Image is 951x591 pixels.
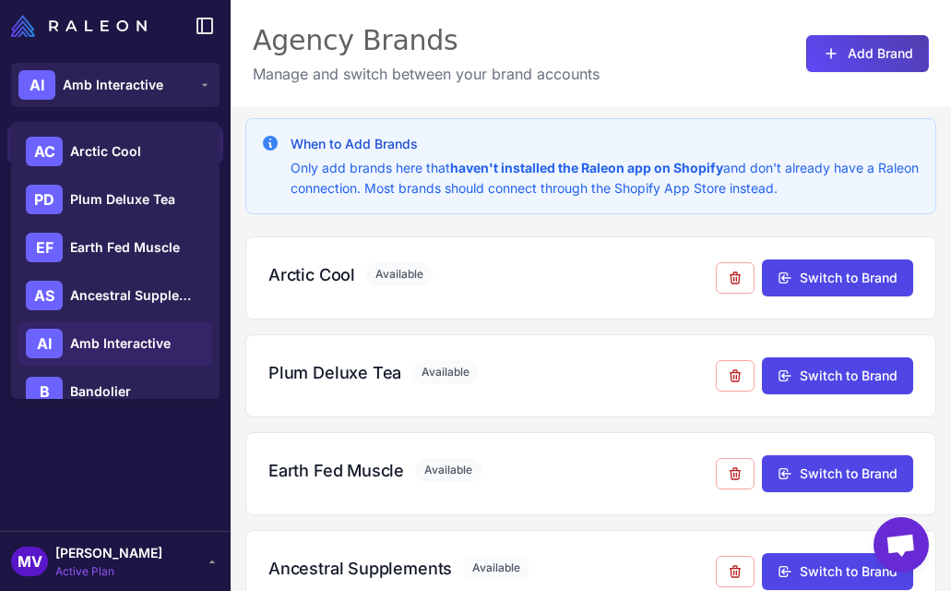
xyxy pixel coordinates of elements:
span: Available [366,262,433,286]
button: Switch to Brand [762,553,913,590]
span: Available [415,458,481,482]
div: MV [11,547,48,576]
span: Bandolier [70,381,131,402]
span: Amb Interactive [63,75,163,95]
div: AI [18,70,55,100]
span: Arctic Cool [70,141,141,162]
span: Available [412,360,479,384]
button: Switch to Brand [762,259,913,296]
a: User Management [7,172,223,211]
h3: Arctic Cool [268,262,355,287]
span: [PERSON_NAME] [55,543,162,563]
div: Agency Brands [253,22,600,59]
div: Open chat [874,517,929,573]
button: Remove from agency [716,556,755,587]
h3: Plum Deluxe Tea [268,360,401,385]
button: Add Brand [806,35,929,72]
div: AC [26,137,63,166]
a: Manage Brands [7,126,223,164]
div: AI [26,329,63,358]
button: AIAmb Interactive [11,63,220,107]
span: Earth Fed Muscle [70,237,180,258]
img: Raleon Logo [11,15,147,37]
a: Raleon Logo [11,15,154,37]
span: Ancestral Supplements [70,285,199,306]
span: Available [463,556,529,580]
span: Active Plan [55,563,162,580]
div: B [26,377,63,406]
h3: When to Add Brands [291,134,921,154]
button: Switch to Brand [762,357,913,394]
button: Remove from agency [716,458,755,489]
strong: haven't installed the Raleon app on Shopify [450,160,723,175]
h3: Ancestral Supplements [268,556,452,581]
p: Manage and switch between your brand accounts [253,63,600,85]
button: Remove from agency [716,262,755,294]
button: Switch to Brand [762,455,913,492]
h3: Earth Fed Muscle [268,458,404,483]
div: PD [26,185,63,214]
span: Amb Interactive [70,333,171,354]
div: AS [26,281,63,310]
div: EF [26,233,63,262]
p: Only add brands here that and don't already have a Raleon connection. Most brands should connect ... [291,158,921,199]
span: Plum Deluxe Tea [70,189,175,210]
button: Remove from agency [716,360,755,392]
